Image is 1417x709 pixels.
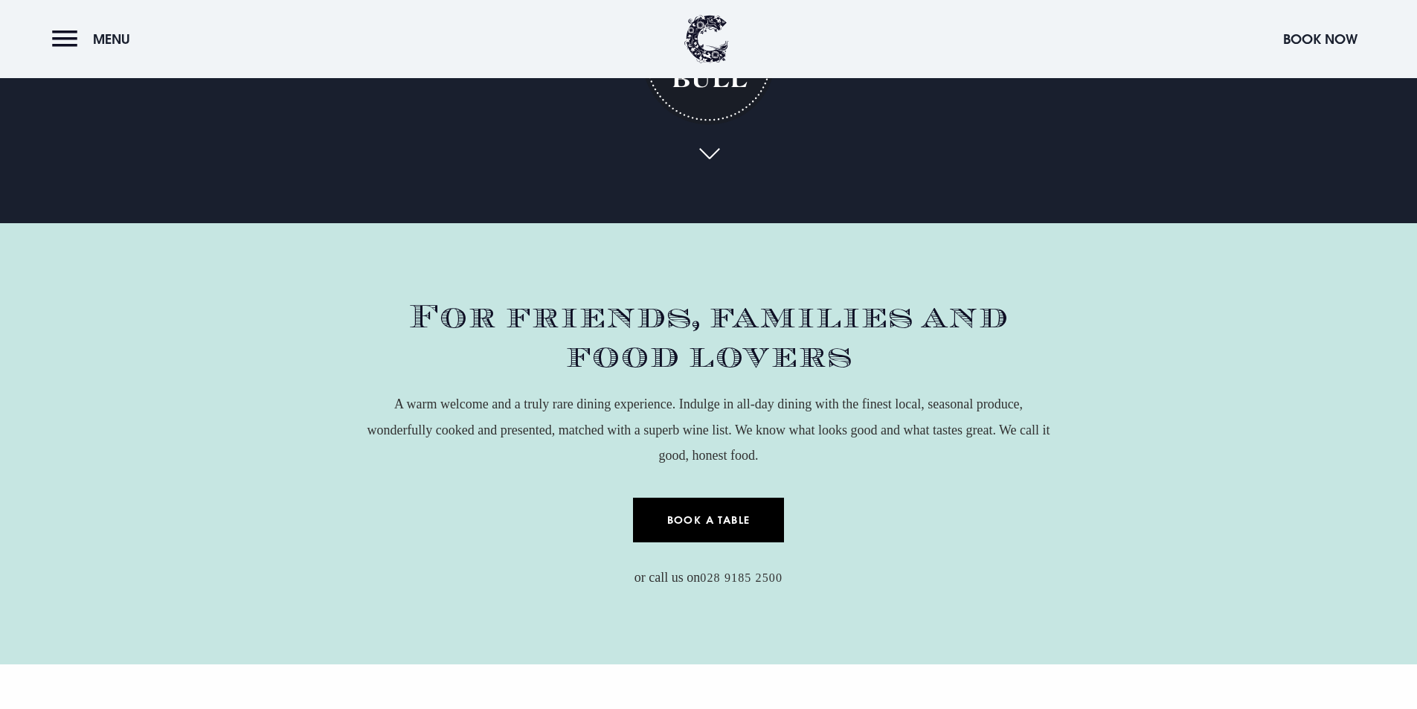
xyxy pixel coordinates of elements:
[684,15,729,63] img: Clandeboye Lodge
[93,31,130,48] span: Menu
[367,565,1051,590] p: or call us on
[1276,23,1365,55] button: Book Now
[700,571,783,586] a: 028 9185 2500
[367,391,1051,468] p: A warm welcome and a truly rare dining experience. Indulge in all-day dining with the finest loca...
[367,298,1051,376] h2: For friends, families and food lovers
[633,498,784,542] a: Book a Table
[52,23,138,55] button: Menu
